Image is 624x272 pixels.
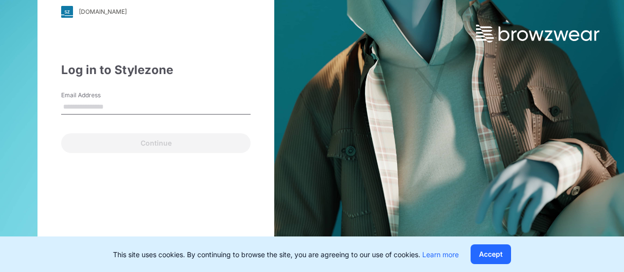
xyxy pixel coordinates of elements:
img: svg+xml;base64,PHN2ZyB3aWR0aD0iMjgiIGhlaWdodD0iMjgiIHZpZXdCb3g9IjAgMCAyOCAyOCIgZmlsbD0ibm9uZSIgeG... [61,6,73,18]
div: [DOMAIN_NAME] [79,8,127,15]
a: Learn more [422,250,459,259]
button: Accept [471,244,511,264]
label: Email Address [61,91,130,100]
div: Log in to Stylezone [61,61,251,79]
a: [DOMAIN_NAME] [61,6,251,18]
p: This site uses cookies. By continuing to browse the site, you are agreeing to our use of cookies. [113,249,459,260]
img: browzwear-logo.73288ffb.svg [476,25,599,42]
